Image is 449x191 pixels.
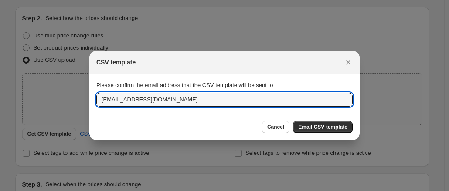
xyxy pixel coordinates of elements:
span: Email CSV template [298,124,347,131]
button: Email CSV template [293,121,353,133]
h2: CSV template [96,58,136,67]
span: Please confirm the email address that the CSV template will be sent to [96,82,273,88]
button: Cancel [262,121,289,133]
button: Close [342,56,354,68]
span: Cancel [267,124,284,131]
